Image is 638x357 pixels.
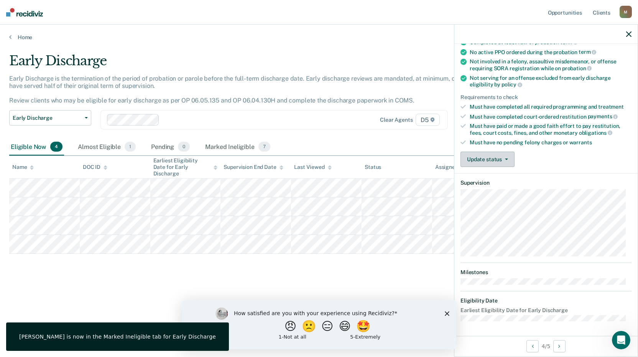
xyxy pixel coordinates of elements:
iframe: Intercom live chat [612,331,630,349]
button: Previous Opportunity [526,340,539,352]
span: treatment [598,104,624,110]
iframe: Survey by Kim from Recidiviz [182,300,456,349]
span: term [560,39,578,45]
div: Earliest Eligibility Date for Early Discharge [153,157,218,177]
div: Not involved in a felony, assaultive misdemeanor, or offense requiring SORA registration while on [470,58,631,71]
div: Must have paid or made a good faith effort to pay restitution, fees, court costs, fines, and othe... [470,123,631,136]
dt: Earliest Eligibility Date for Early Discharge [460,307,631,314]
span: 7 [258,142,270,152]
div: DOC ID [83,164,107,170]
span: payments [588,113,618,119]
p: Early Discharge is the termination of the period of probation or parole before the full-term disc... [9,75,485,104]
button: Next Opportunity [553,340,566,352]
dt: Milestones [460,269,631,276]
span: 4 [50,142,62,152]
span: term [579,49,596,55]
div: 4 / 5 [454,336,638,356]
div: Not serving for an offense excluded from early discharge eligibility by [470,75,631,88]
div: Name [12,164,34,170]
div: Must have completed all required programming and [470,104,631,110]
dt: Supervision [460,180,631,186]
img: Recidiviz [6,8,43,17]
div: Eligible Now [9,139,64,155]
div: M [620,6,632,18]
div: Must have no pending felony charges or [470,139,631,146]
div: No active PPO ordered during the probation [470,49,631,56]
span: 1 [125,142,136,152]
div: Marked Ineligible [204,139,272,155]
div: [PERSON_NAME] is now in the Marked Ineligible tab for Early Discharge [19,333,216,340]
span: D5 [416,114,440,126]
div: Pending [150,139,191,155]
dt: Eligibility Date [460,297,631,304]
div: Supervision End Date [224,164,283,170]
span: probation [562,65,592,71]
div: Status [365,164,381,170]
div: Early Discharge [9,53,488,75]
span: policy [502,81,522,88]
div: Last Viewed [294,164,331,170]
a: Home [9,34,629,41]
span: obligations [579,130,612,136]
button: Update status [460,152,515,167]
span: warrants [569,139,592,145]
div: Must have completed court-ordered restitution [470,113,631,120]
div: Clear agents [380,117,413,123]
div: Requirements to check [460,94,631,101]
span: 0 [178,142,190,152]
div: Almost Eligible [76,139,137,155]
div: Assigned to [435,164,471,170]
span: Early Discharge [13,115,82,121]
